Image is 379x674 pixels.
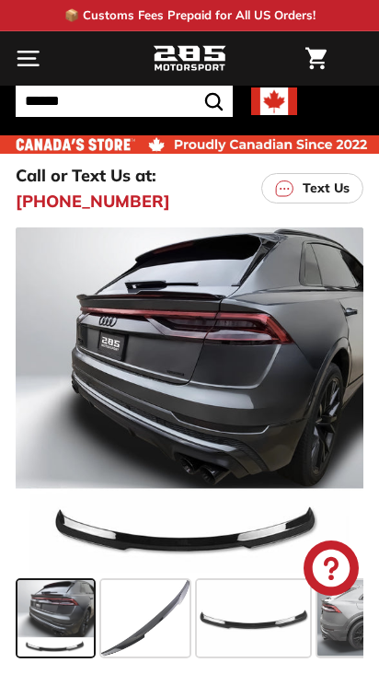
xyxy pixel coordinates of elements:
[16,163,156,188] p: Call or Text Us at:
[298,540,364,600] inbox-online-store-chat: Shopify online store chat
[153,43,226,75] img: Logo_285_Motorsport_areodynamics_components
[16,86,233,117] input: Search
[16,189,170,214] a: [PHONE_NUMBER]
[64,6,316,25] p: 📦 Customs Fees Prepaid for All US Orders!
[296,32,336,85] a: Cart
[303,179,350,198] p: Text Us
[261,173,363,203] a: Text Us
